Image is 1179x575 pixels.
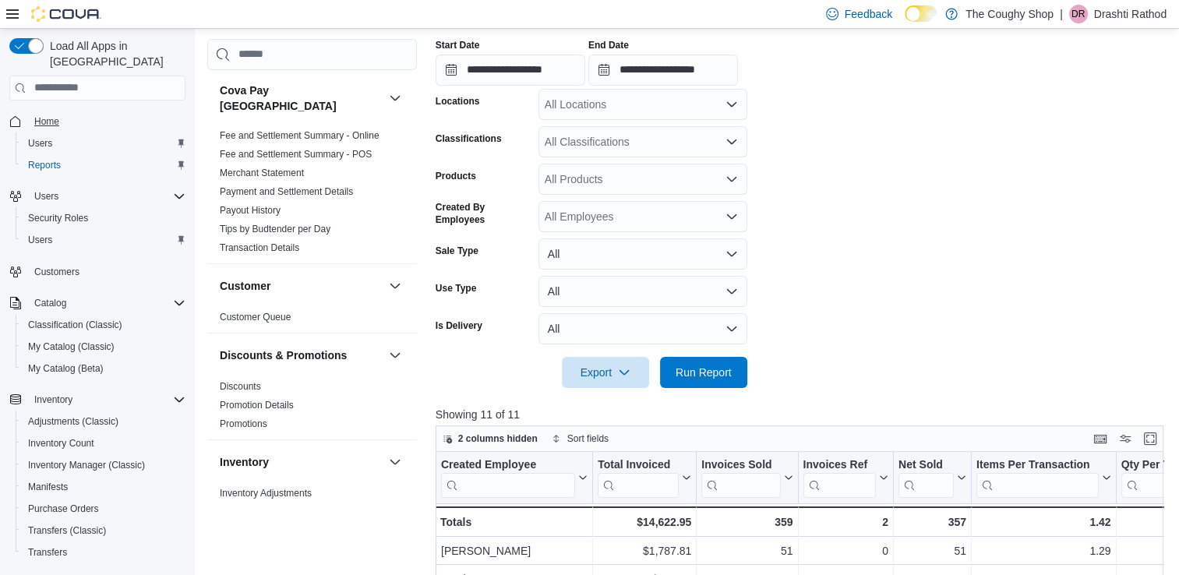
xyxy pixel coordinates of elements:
div: 1.29 [976,541,1111,560]
div: Drashti Rathod [1069,5,1088,23]
a: Payment and Settlement Details [220,186,353,197]
span: Users [22,134,185,153]
span: Promotion Details [220,399,294,411]
button: Total Invoiced [598,457,691,497]
div: Invoices Sold [701,457,780,472]
span: Inventory Count [28,437,94,450]
div: 359 [701,513,792,531]
span: Transfers (Classic) [28,524,106,537]
a: Tips by Budtender per Day [220,224,330,235]
p: Drashti Rathod [1094,5,1167,23]
span: Transaction Details [220,242,299,254]
span: Payment and Settlement Details [220,185,353,198]
span: Adjustments (Classic) [22,412,185,431]
span: Users [28,137,52,150]
h3: Discounts & Promotions [220,347,347,363]
a: Adjustments (Classic) [22,412,125,431]
a: Users [22,134,58,153]
button: Export [562,357,649,388]
button: Open list of options [725,98,738,111]
span: DR [1071,5,1085,23]
span: Inventory Manager (Classic) [22,456,185,474]
a: Transaction Details [220,242,299,253]
span: Catalog [34,297,66,309]
div: Invoices Ref [803,457,875,497]
span: Load All Apps in [GEOGRAPHIC_DATA] [44,38,185,69]
span: Inventory Adjustments [220,487,312,499]
button: My Catalog (Beta) [16,358,192,379]
span: Merchant Statement [220,167,304,179]
span: My Catalog (Classic) [22,337,185,356]
span: Home [28,111,185,131]
button: My Catalog (Classic) [16,336,192,358]
a: Home [28,112,65,131]
img: Cova [31,6,101,22]
span: Users [28,234,52,246]
button: Cova Pay [GEOGRAPHIC_DATA] [220,83,383,114]
span: Manifests [22,478,185,496]
a: Promotion Details [220,400,294,411]
button: Open list of options [725,173,738,185]
button: Open list of options [725,136,738,148]
a: Reports [22,156,67,175]
span: Discounts [220,380,261,393]
span: Inventory Count [22,434,185,453]
div: 2 [803,513,888,531]
span: Tips by Budtender per Day [220,223,330,235]
button: Cova Pay [GEOGRAPHIC_DATA] [386,89,404,108]
div: Total Invoiced [598,457,679,497]
div: Net Sold [898,457,954,472]
div: Customer [207,308,417,333]
span: Transfers [22,543,185,562]
a: Security Roles [22,209,94,228]
button: Catalog [3,292,192,314]
label: Sale Type [436,245,478,257]
div: Cova Pay [GEOGRAPHIC_DATA] [207,126,417,263]
button: Inventory [220,454,383,470]
span: Inventory [34,393,72,406]
input: Dark Mode [905,5,937,22]
input: Press the down key to open a popover containing a calendar. [588,55,738,86]
button: 2 columns hidden [436,429,544,448]
button: Inventory [28,390,79,409]
button: Adjustments (Classic) [16,411,192,432]
button: Open list of options [725,210,738,223]
a: Classification (Classic) [22,316,129,334]
label: End Date [588,39,629,51]
span: My Catalog (Beta) [22,359,185,378]
span: Transfers [28,546,67,559]
button: Created Employee [441,457,588,497]
a: Manifests [22,478,74,496]
div: Items Per Transaction [976,457,1099,472]
a: Transfers (Classic) [22,521,112,540]
div: 0 [803,541,888,560]
button: Reports [16,154,192,176]
button: Inventory Manager (Classic) [16,454,192,476]
span: Purchase Orders [28,503,99,515]
button: Users [3,185,192,207]
span: Reports [22,156,185,175]
span: Feedback [845,6,892,22]
button: Manifests [16,476,192,498]
button: Users [16,132,192,154]
a: Customers [28,263,86,281]
button: All [538,276,747,307]
div: Items Per Transaction [976,457,1099,497]
a: Discounts [220,381,261,392]
button: Invoices Ref [803,457,888,497]
span: Security Roles [28,212,88,224]
span: Catalog [28,294,185,312]
button: All [538,238,747,270]
a: Inventory Manager (Classic) [22,456,151,474]
span: Users [28,187,185,206]
label: Locations [436,95,480,108]
a: Inventory Adjustments [220,488,312,499]
span: Purchase Orders [22,499,185,518]
a: My Catalog (Beta) [22,359,110,378]
a: Payout History [220,205,281,216]
button: Customer [220,278,383,294]
span: Customers [34,266,79,278]
button: Invoices Sold [701,457,792,497]
span: Users [34,190,58,203]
